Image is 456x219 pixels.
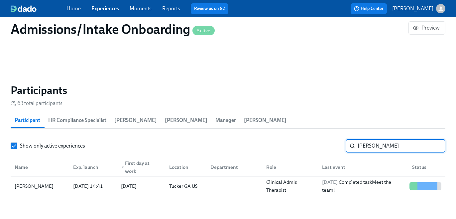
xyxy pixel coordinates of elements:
[11,177,445,195] div: [PERSON_NAME][DATE] 14:41[DATE]Tucker GA USClinical Admis Therapist[DATE] Completed taskMeet the ...
[165,116,207,125] span: [PERSON_NAME]
[192,28,214,33] span: Active
[11,21,215,37] h1: Admissions/Intake Onboarding
[12,163,68,171] div: Name
[264,163,317,171] div: Role
[68,161,116,174] div: Exp. launch
[208,163,261,171] div: Department
[167,182,205,190] div: Tucker GA US
[114,116,157,125] span: [PERSON_NAME]
[409,163,444,171] div: Status
[12,161,68,174] div: Name
[11,5,66,12] a: dado
[121,182,137,190] div: [DATE]
[215,116,236,125] span: Manager
[317,161,407,174] div: Last event
[354,5,384,12] span: Help Center
[121,166,124,169] span: ▼
[116,161,164,174] div: ▼First day at work
[261,161,317,174] div: Role
[11,5,37,12] img: dado
[91,5,119,12] a: Experiences
[11,84,445,97] h2: Participants
[358,139,445,153] input: Search by name
[20,142,85,150] span: Show only active experiences
[322,179,338,185] span: [DATE]
[319,178,407,194] div: Completed task Meet the team!
[48,116,106,125] span: HR Compliance Specialist
[70,182,116,190] div: [DATE] 14:41
[70,163,116,171] div: Exp. launch
[11,100,62,107] div: 63 total participants
[167,163,205,171] div: Location
[414,25,440,31] span: Preview
[392,4,445,13] button: [PERSON_NAME]
[66,5,81,12] a: Home
[191,3,228,14] button: Review us on G2
[351,3,387,14] button: Help Center
[392,5,433,12] p: [PERSON_NAME]
[162,5,180,12] a: Reports
[130,5,152,12] a: Moments
[408,21,445,35] button: Preview
[244,116,286,125] span: [PERSON_NAME]
[164,161,205,174] div: Location
[15,116,40,125] span: Participant
[12,182,68,190] div: [PERSON_NAME]
[264,178,317,194] div: Clinical Admis Therapist
[194,5,225,12] a: Review us on G2
[118,159,164,175] div: First day at work
[319,163,407,171] div: Last event
[407,161,444,174] div: Status
[205,161,261,174] div: Department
